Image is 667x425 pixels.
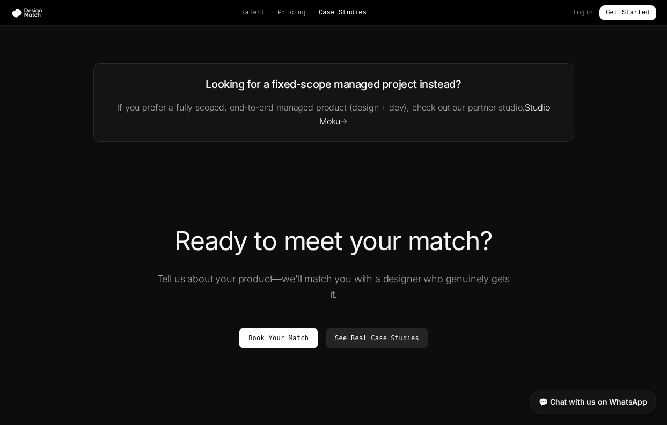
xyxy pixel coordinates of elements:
[239,328,318,348] a: Book Your Match
[33,228,634,254] h2: Ready to meet your match?
[573,9,593,17] a: Login
[530,390,656,414] a: 💬 Chat with us on WhatsApp
[241,9,265,17] a: Talent
[319,9,367,17] a: Case Studies
[153,271,514,303] p: Tell us about your product—we'll match you with a designer who genuinely gets it.
[107,77,561,92] h3: Looking for a fixed-scope managed project instead?
[599,5,656,20] a: Get Started
[11,8,47,18] img: Design Match
[107,100,561,128] p: If you prefer a fully scoped, end-to-end managed product (design + dev), check out our partner st...
[326,328,428,348] a: See Real Case Studies
[278,9,306,17] a: Pricing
